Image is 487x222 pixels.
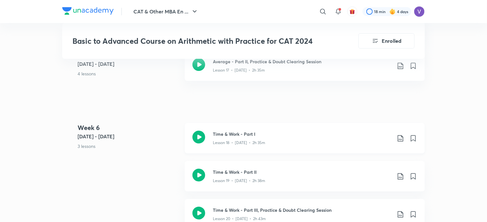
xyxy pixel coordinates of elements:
a: Time & Work - Part ILesson 18 • [DATE] • 2h 35m [185,123,425,161]
p: 3 lessons [78,143,180,149]
a: Time & Work - Part IILesson 19 • [DATE] • 2h 38m [185,161,425,199]
p: Lesson 18 • [DATE] • 2h 35m [213,140,265,146]
h3: Average - Part II, Practice & Doubt Clearing Session [213,58,392,65]
img: Company Logo [62,7,114,15]
a: Company Logo [62,7,114,16]
button: avatar [347,6,357,17]
img: streak [389,8,396,15]
p: Lesson 17 • [DATE] • 2h 35m [213,67,265,73]
h5: [DATE] - [DATE] [78,133,180,140]
h3: Basic to Advanced Course on Arithmetic with Practice for CAT 2024 [72,36,322,46]
p: 4 lessons [78,70,180,77]
h3: Time & Work - Part I [213,131,392,137]
h4: Week 6 [78,123,180,133]
p: Lesson 19 • [DATE] • 2h 38m [213,178,265,184]
a: Average - Part II, Practice & Doubt Clearing SessionLesson 17 • [DATE] • 2h 35m [185,50,425,88]
button: Enrolled [358,33,415,49]
button: CAT & Other MBA En ... [130,5,202,18]
img: Vatsal Kanodia [414,6,425,17]
p: Lesson 20 • [DATE] • 2h 43m [213,216,266,222]
img: avatar [349,9,355,14]
h3: Time & Work - Part II [213,169,392,175]
h5: [DATE] - [DATE] [78,60,180,68]
h3: Time & Work - Part III, Practice & Doubt Clearing Session [213,207,392,213]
